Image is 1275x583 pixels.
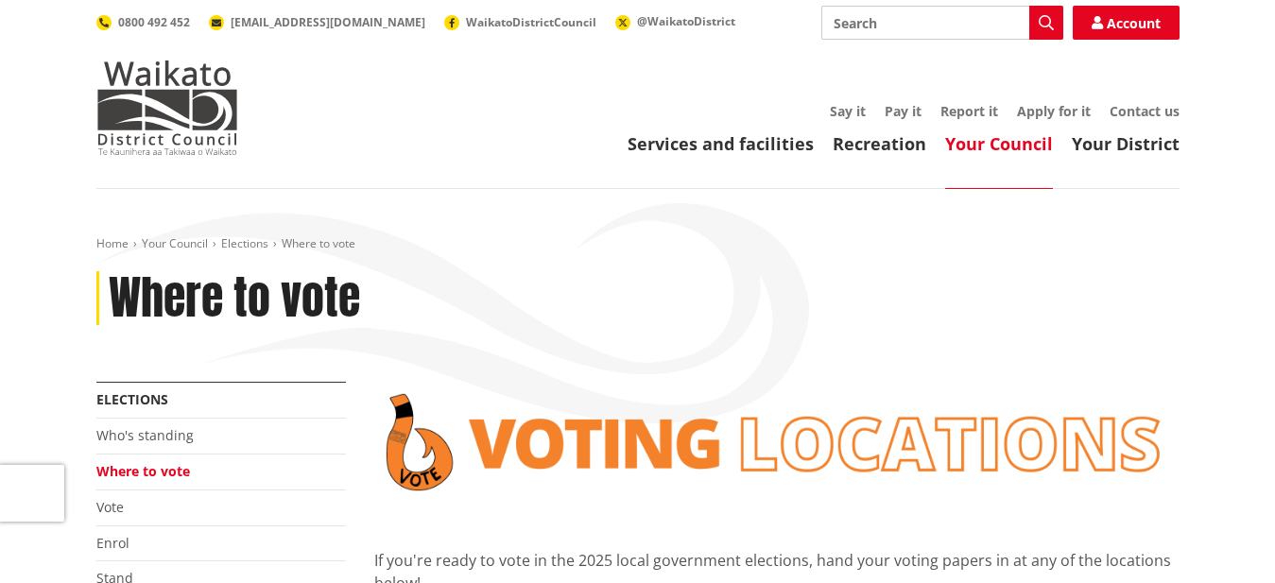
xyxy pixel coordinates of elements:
[1110,102,1180,120] a: Contact us
[1072,132,1180,155] a: Your District
[96,236,1180,252] nav: breadcrumb
[109,271,360,326] h1: Where to vote
[142,235,208,251] a: Your Council
[96,60,238,155] img: Waikato District Council - Te Kaunihera aa Takiwaa o Waikato
[615,13,735,29] a: @WaikatoDistrict
[466,14,596,30] span: WaikatoDistrictCouncil
[885,102,922,120] a: Pay it
[1017,102,1091,120] a: Apply for it
[945,132,1053,155] a: Your Council
[96,14,190,30] a: 0800 492 452
[209,14,425,30] a: [EMAIL_ADDRESS][DOMAIN_NAME]
[374,382,1180,503] img: voting locations banner
[118,14,190,30] span: 0800 492 452
[821,6,1063,40] input: Search input
[940,102,998,120] a: Report it
[96,534,129,552] a: Enrol
[221,235,268,251] a: Elections
[96,390,168,408] a: Elections
[833,132,926,155] a: Recreation
[96,235,129,251] a: Home
[628,132,814,155] a: Services and facilities
[444,14,596,30] a: WaikatoDistrictCouncil
[231,14,425,30] span: [EMAIL_ADDRESS][DOMAIN_NAME]
[637,13,735,29] span: @WaikatoDistrict
[1073,6,1180,40] a: Account
[96,462,190,480] a: Where to vote
[96,426,194,444] a: Who's standing
[282,235,355,251] span: Where to vote
[96,498,124,516] a: Vote
[830,102,866,120] a: Say it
